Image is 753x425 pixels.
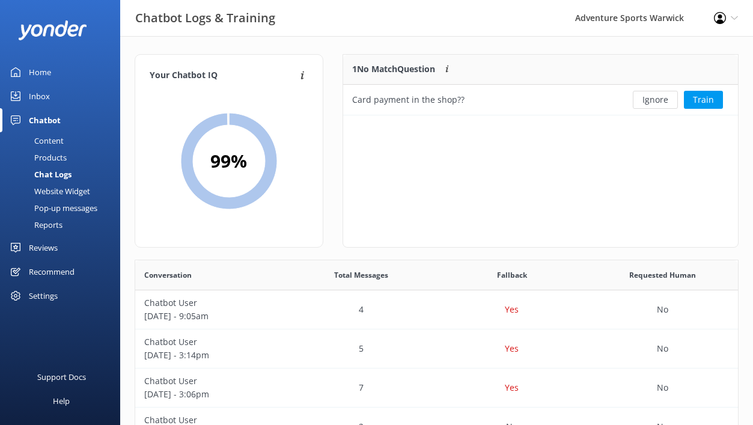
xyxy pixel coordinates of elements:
[29,60,51,84] div: Home
[7,132,64,149] div: Content
[359,381,364,394] p: 7
[144,349,277,362] p: [DATE] - 3:14pm
[359,303,364,316] p: 4
[29,84,50,108] div: Inbox
[352,93,465,106] div: Card payment in the shop??
[150,69,297,82] h4: Your Chatbot IQ
[135,329,738,368] div: row
[29,284,58,308] div: Settings
[657,342,668,355] p: No
[497,269,527,281] span: Fallback
[37,365,86,389] div: Support Docs
[144,269,192,281] span: Conversation
[505,381,519,394] p: Yes
[135,8,275,28] h3: Chatbot Logs & Training
[7,166,120,183] a: Chat Logs
[7,216,120,233] a: Reports
[144,310,277,323] p: [DATE] - 9:05am
[7,200,120,216] a: Pop-up messages
[505,303,519,316] p: Yes
[684,91,723,109] button: Train
[359,342,364,355] p: 5
[7,166,72,183] div: Chat Logs
[505,342,519,355] p: Yes
[144,388,277,401] p: [DATE] - 3:06pm
[7,183,90,200] div: Website Widget
[633,91,678,109] button: Ignore
[352,63,435,76] p: 1 No Match Question
[18,20,87,40] img: yonder-white-logo.png
[343,85,738,115] div: row
[7,183,120,200] a: Website Widget
[7,216,62,233] div: Reports
[7,132,120,149] a: Content
[29,108,61,132] div: Chatbot
[7,200,97,216] div: Pop-up messages
[657,381,668,394] p: No
[334,269,388,281] span: Total Messages
[29,260,75,284] div: Recommend
[144,375,277,388] p: Chatbot User
[135,368,738,408] div: row
[210,147,247,176] h2: 99 %
[7,149,120,166] a: Products
[135,290,738,329] div: row
[144,335,277,349] p: Chatbot User
[343,85,738,115] div: grid
[657,303,668,316] p: No
[144,296,277,310] p: Chatbot User
[629,269,696,281] span: Requested Human
[29,236,58,260] div: Reviews
[7,149,67,166] div: Products
[53,389,70,413] div: Help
